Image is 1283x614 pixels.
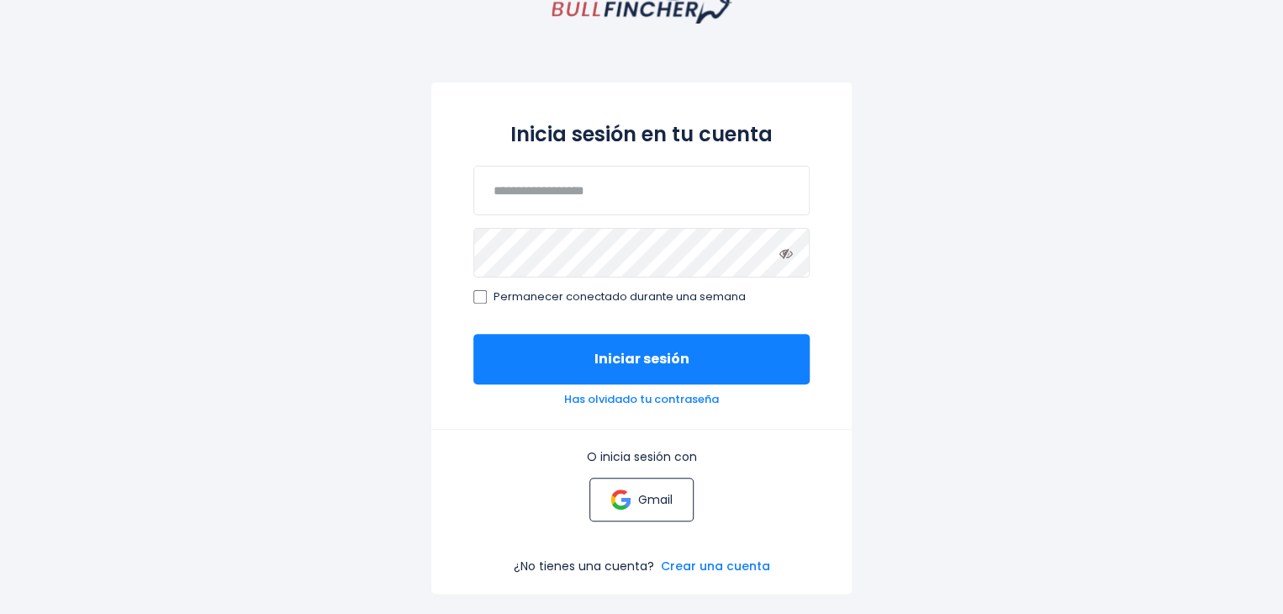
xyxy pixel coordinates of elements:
[637,491,672,508] font: Gmail
[473,334,810,384] button: Iniciar sesión
[589,478,693,521] a: Gmail
[594,349,689,368] font: Iniciar sesión
[514,558,654,574] font: ¿No tienes una cuenta?
[661,558,770,574] font: Crear una cuenta
[661,558,770,574] a: Crear una cuenta
[564,391,719,407] font: Has olvidado tu contraseña
[587,448,697,465] font: O inicia sesión con
[564,393,719,407] a: Has olvidado tu contraseña
[510,120,773,148] font: Inicia sesión en tu cuenta
[494,288,746,304] font: Permanecer conectado durante una semana
[473,290,487,304] input: Permanecer conectado durante una semana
